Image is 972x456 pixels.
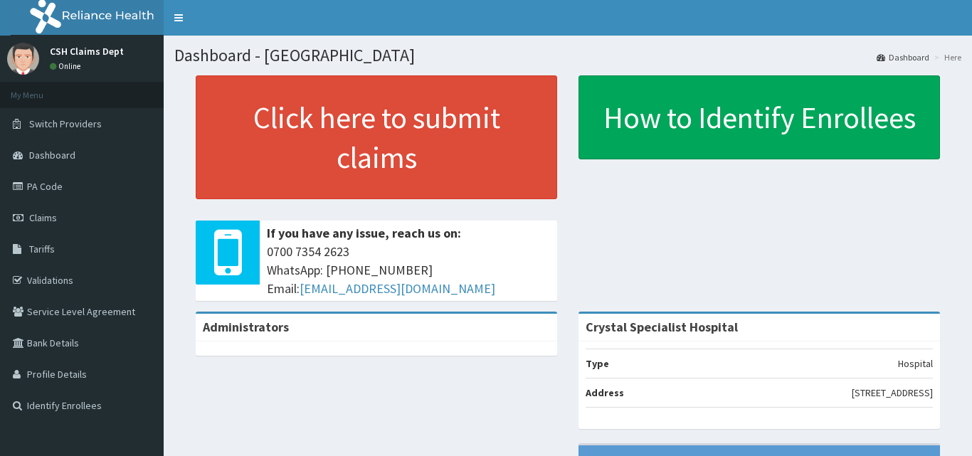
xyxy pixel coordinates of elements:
b: Type [586,357,609,370]
b: Address [586,386,624,399]
h1: Dashboard - [GEOGRAPHIC_DATA] [174,46,961,65]
b: If you have any issue, reach us on: [267,225,461,241]
a: Online [50,61,84,71]
p: CSH Claims Dept [50,46,124,56]
span: Dashboard [29,149,75,161]
b: Administrators [203,319,289,335]
span: Claims [29,211,57,224]
strong: Crystal Specialist Hospital [586,319,738,335]
span: 0700 7354 2623 WhatsApp: [PHONE_NUMBER] Email: [267,243,550,297]
p: [STREET_ADDRESS] [852,386,933,400]
p: Hospital [898,356,933,371]
a: Dashboard [877,51,929,63]
a: [EMAIL_ADDRESS][DOMAIN_NAME] [300,280,495,297]
span: Switch Providers [29,117,102,130]
a: How to Identify Enrollees [579,75,940,159]
a: Click here to submit claims [196,75,557,199]
li: Here [931,51,961,63]
img: User Image [7,43,39,75]
span: Tariffs [29,243,55,255]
